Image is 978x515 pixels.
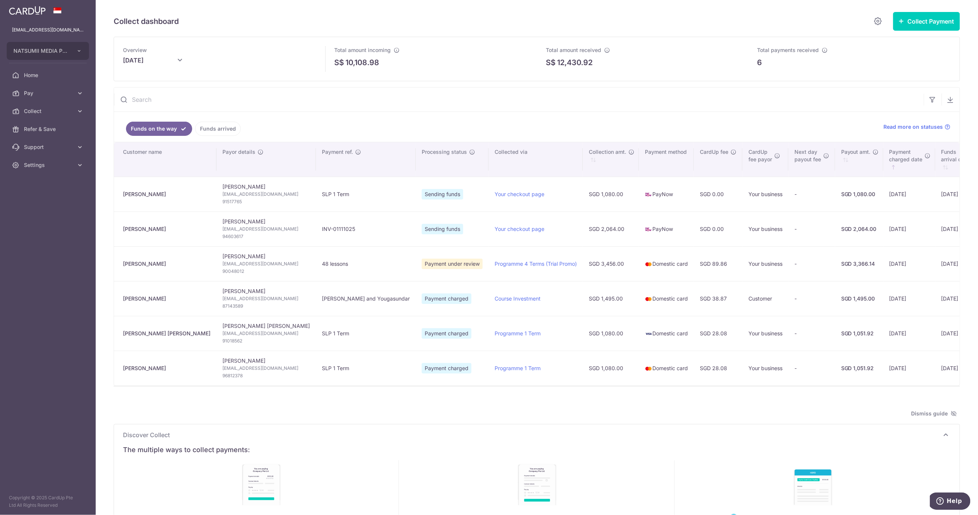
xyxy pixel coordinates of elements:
[422,363,471,374] span: Payment charged
[114,142,216,177] th: Customer name
[694,281,742,316] td: SGD 38.87
[645,260,652,268] img: mastercard-sm-87a3fd1e0bddd137fecb07648320f44c262e2538e7db6024463105ddbc961eb2.png
[13,47,69,55] span: NATSUMII MEDIA PTE. LTD.
[794,148,821,163] span: Next day payout fee
[216,351,316,386] td: [PERSON_NAME]
[546,47,601,53] span: Total amount received
[883,142,935,177] th: Paymentcharged date : activate to sort column ascending
[884,123,951,131] a: Read more on statuses
[583,177,639,211] td: SGD 1,080.00
[222,225,310,233] span: [EMAIL_ADDRESS][DOMAIN_NAME]
[788,177,835,211] td: -
[883,177,935,211] td: [DATE]
[126,122,192,136] a: Funds on the way
[495,330,541,336] a: Programme 1 Term
[583,211,639,246] td: SGD 2,064.00
[422,293,471,304] span: Payment charged
[123,47,147,53] span: Overview
[335,57,344,68] span: S$
[222,198,310,205] span: 91517765
[557,57,593,68] p: 12,430.92
[639,211,694,246] td: PayNow
[694,177,742,211] td: SGD 0.00
[322,148,353,156] span: Payment ref.
[24,161,73,169] span: Settings
[694,246,742,281] td: SGD 89.86
[7,42,89,60] button: NATSUMII MEDIA PTE. LTD.
[495,260,577,267] a: Programme 4 Terms (Trial Promo)
[422,328,471,339] span: Payment charged
[645,365,652,372] img: mastercard-sm-87a3fd1e0bddd137fecb07648320f44c262e2538e7db6024463105ddbc961eb2.png
[239,460,283,505] img: discover-payment-requests-886a7fde0c649710a92187107502557eb2ad8374a8eb2e525e76f9e186b9ffba.jpg
[742,281,788,316] td: Customer
[742,177,788,211] td: Your business
[694,316,742,351] td: SGD 28.08
[316,142,416,177] th: Payment ref.
[222,372,310,380] span: 96812378
[195,122,241,136] a: Funds arrived
[24,143,73,151] span: Support
[788,316,835,351] td: -
[495,191,544,197] a: Your checkout page
[514,460,559,505] img: discover-payment-pages-940d318898c69d434d935dddd9c2ffb4de86cb20fe041a80db9227a4a91428ac.jpg
[930,493,971,511] iframe: Opens a widget where you can find more information
[216,142,316,177] th: Payor details
[123,365,210,372] div: [PERSON_NAME]
[583,316,639,351] td: SGD 1,080.00
[222,337,310,345] span: 91018562
[123,191,210,198] div: [PERSON_NAME]
[24,89,73,97] span: Pay
[788,351,835,386] td: -
[742,351,788,386] td: Your business
[216,211,316,246] td: [PERSON_NAME]
[639,246,694,281] td: Domestic card
[24,125,73,133] span: Refer & Save
[645,191,652,198] img: paynow-md-4fe65508ce96feda548756c5ee0e473c78d4820b8ea51387c6e4ad89e58a5e61.png
[422,259,483,269] span: Payment under review
[222,365,310,372] span: [EMAIL_ADDRESS][DOMAIN_NAME]
[639,281,694,316] td: Domestic card
[645,226,652,233] img: paynow-md-4fe65508ce96feda548756c5ee0e473c78d4820b8ea51387c6e4ad89e58a5e61.png
[883,316,935,351] td: [DATE]
[645,295,652,303] img: mastercard-sm-87a3fd1e0bddd137fecb07648320f44c262e2538e7db6024463105ddbc961eb2.png
[24,71,73,79] span: Home
[114,15,179,27] h5: Collect dashboard
[216,246,316,281] td: [PERSON_NAME]
[788,281,835,316] td: -
[883,281,935,316] td: [DATE]
[742,211,788,246] td: Your business
[583,246,639,281] td: SGD 3,456.00
[335,47,391,53] span: Total amount incoming
[639,351,694,386] td: Domestic card
[893,12,960,31] button: Collect Payment
[911,409,957,418] span: Dismiss guide
[422,224,463,234] span: Sending funds
[546,57,556,68] span: S$
[583,142,639,177] th: Collection amt. : activate to sort column ascending
[422,189,463,199] span: Sending funds
[841,260,877,268] div: SGD 3,366.14
[316,316,416,351] td: SLP 1 Term
[12,26,84,34] p: [EMAIL_ADDRESS][DOMAIN_NAME]
[841,295,877,302] div: SGD 1,495.00
[489,142,583,177] th: Collected via
[222,268,310,275] span: 90048012
[694,142,742,177] th: CardUp fee
[216,281,316,316] td: [PERSON_NAME]
[222,191,310,198] span: [EMAIL_ADDRESS][DOMAIN_NAME]
[694,211,742,246] td: SGD 0.00
[941,148,970,163] span: Funds arrival date
[841,330,877,337] div: SGD 1,051.92
[495,365,541,371] a: Programme 1 Term
[589,148,626,156] span: Collection amt.
[883,246,935,281] td: [DATE]
[639,142,694,177] th: Payment method
[123,295,210,302] div: [PERSON_NAME]
[639,316,694,351] td: Domestic card
[222,260,310,268] span: [EMAIL_ADDRESS][DOMAIN_NAME]
[216,177,316,211] td: [PERSON_NAME]
[222,330,310,337] span: [EMAIL_ADDRESS][DOMAIN_NAME]
[24,107,73,115] span: Collect
[9,6,46,15] img: CardUp
[316,351,416,386] td: SLP 1 Term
